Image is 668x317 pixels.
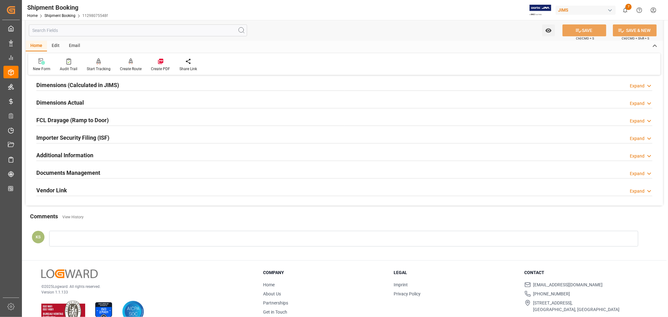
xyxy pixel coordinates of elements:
[44,13,75,18] a: Shipment Booking
[33,66,50,72] div: New Form
[120,66,142,72] div: Create Route
[394,291,421,296] a: Privacy Policy
[630,118,645,124] div: Expand
[263,300,288,305] a: Partnerships
[87,66,111,72] div: Start Tracking
[394,282,408,287] a: Imprint
[394,269,516,276] h3: Legal
[26,41,47,51] div: Home
[60,66,77,72] div: Audit Trail
[41,289,247,295] p: Version 1.1.133
[36,235,41,239] span: KS
[36,169,100,177] h2: Documents Management
[630,100,645,107] div: Expand
[556,4,618,16] button: JIMS
[630,170,645,177] div: Expand
[263,282,275,287] a: Home
[62,215,84,219] a: View History
[613,24,657,36] button: SAVE & NEW
[525,269,647,276] h3: Contact
[64,41,85,51] div: Email
[533,291,570,297] span: [PHONE_NUMBER]
[632,3,646,17] button: Help Center
[41,284,247,289] p: © 2025 Logward. All rights reserved.
[41,269,98,278] img: Logward Logo
[625,4,632,10] span: 7
[533,300,620,313] span: [STREET_ADDRESS], [GEOGRAPHIC_DATA], [GEOGRAPHIC_DATA]
[151,66,170,72] div: Create PDF
[36,151,93,159] h2: Additional Information
[542,24,555,36] button: open menu
[36,81,119,89] h2: Dimensions (Calculated in JIMS)
[27,3,108,12] div: Shipment Booking
[263,269,386,276] h3: Company
[263,309,287,314] a: Get in Touch
[29,24,247,36] input: Search Fields
[630,188,645,195] div: Expand
[576,36,594,41] span: Ctrl/CMD + S
[36,116,109,124] h2: FCL Drayage (Ramp to Door)
[263,291,281,296] a: About Us
[27,13,38,18] a: Home
[556,6,616,15] div: JIMS
[30,212,58,221] h2: Comments
[533,282,603,288] span: [EMAIL_ADDRESS][DOMAIN_NAME]
[618,3,632,17] button: show 7 new notifications
[36,133,109,142] h2: Importer Security Filing (ISF)
[179,66,197,72] div: Share Link
[47,41,64,51] div: Edit
[630,153,645,159] div: Expand
[622,36,649,41] span: Ctrl/CMD + Shift + S
[630,83,645,89] div: Expand
[36,186,67,195] h2: Vendor Link
[630,135,645,142] div: Expand
[530,5,551,16] img: Exertis%20JAM%20-%20Email%20Logo.jpg_1722504956.jpg
[562,24,606,36] button: SAVE
[36,98,84,107] h2: Dimensions Actual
